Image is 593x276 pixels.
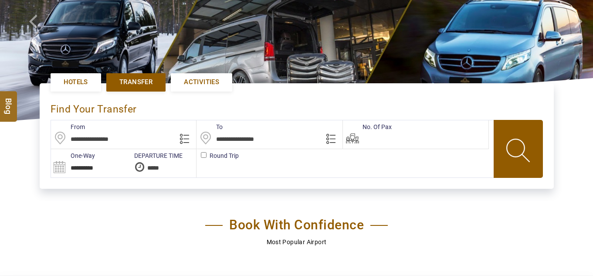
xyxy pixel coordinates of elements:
a: Transfer [106,73,166,91]
a: Hotels [51,73,101,91]
span: Transfer [119,78,152,87]
div: Find Your Transfer [51,94,139,120]
p: Most Popular Airport [53,237,541,247]
a: Activities [171,73,232,91]
label: Round Trip [197,151,210,160]
label: To [197,123,223,131]
span: Hotels [64,78,88,87]
span: Activities [184,78,219,87]
label: DEPARTURE TIME [130,151,183,160]
span: Blog [3,98,14,105]
label: No. Of Pax [343,123,392,131]
label: One-Way [51,151,95,160]
label: From [51,123,85,131]
h2: Book With Confidence [205,217,388,233]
